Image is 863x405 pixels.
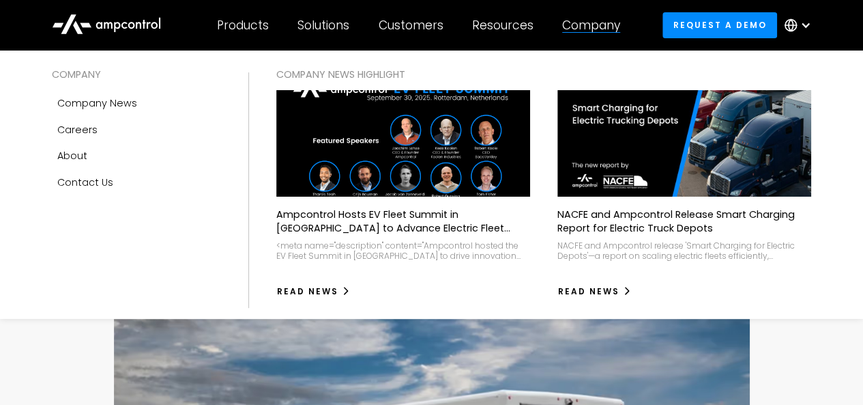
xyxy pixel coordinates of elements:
[52,143,221,169] a: About
[472,18,533,33] div: Resources
[379,18,443,33] div: Customers
[52,67,221,82] div: COMPANY
[57,175,113,190] div: Contact Us
[557,240,811,262] div: NACFE and Ampcontrol release 'Smart Charging for Electric Depots'—a report on scaling electric fl...
[57,96,137,111] div: Company news
[276,240,530,262] div: <meta name="description" content="Ampcontrol hosted the EV Fleet Summit in [GEOGRAPHIC_DATA] to d...
[558,285,619,298] div: Read News
[297,18,349,33] div: Solutions
[276,208,530,235] p: Ampcontrol Hosts EV Fleet Summit in [GEOGRAPHIC_DATA] to Advance Electric Fleet Management in [GE...
[276,67,811,82] div: COMPANY NEWS Highlight
[57,122,98,137] div: Careers
[562,18,620,33] div: Company
[52,117,221,143] a: Careers
[52,169,221,195] a: Contact Us
[217,18,269,33] div: Products
[557,281,632,303] a: Read News
[52,90,221,116] a: Company news
[662,12,777,38] a: Request a demo
[557,208,811,235] p: NACFE and Ampcontrol Release Smart Charging Report for Electric Truck Depots
[57,148,87,163] div: About
[276,281,351,303] a: Read News
[277,285,338,298] div: Read News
